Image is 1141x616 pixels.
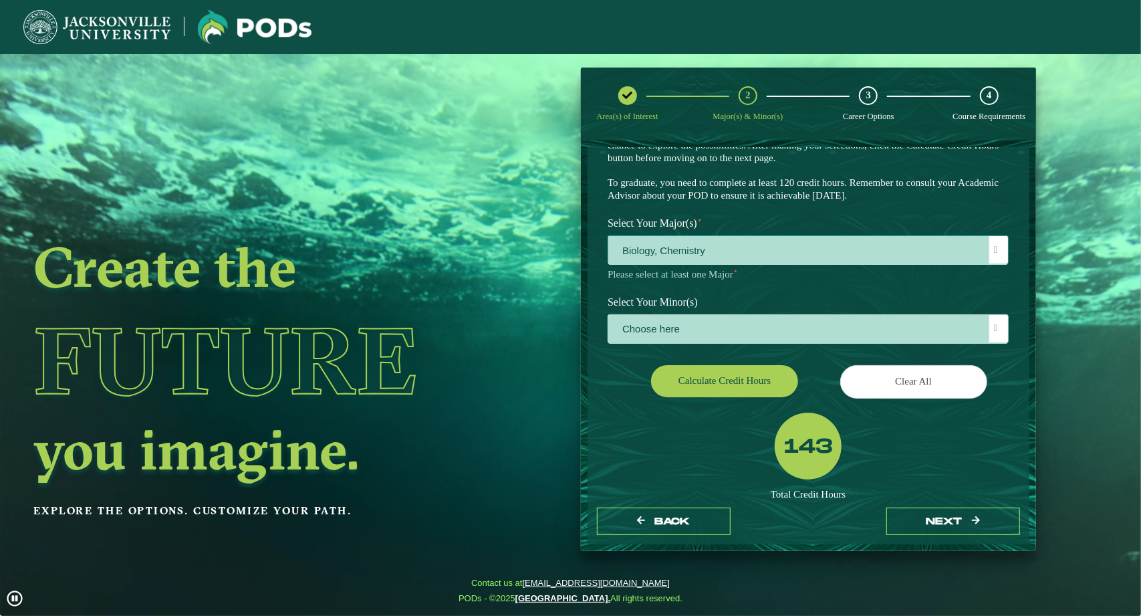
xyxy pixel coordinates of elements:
[598,290,1019,314] label: Select Your Minor(s)
[843,112,894,121] span: Career Options
[745,89,751,102] span: 2
[840,365,987,398] button: Clear All
[784,435,833,460] label: 143
[608,488,1009,501] div: Total Credit Hours
[198,10,311,44] img: Jacksonville University logo
[515,593,611,603] a: [GEOGRAPHIC_DATA].
[33,239,480,295] h2: Create the
[713,112,783,121] span: Major(s) & Minor(s)
[651,365,798,397] button: Calculate credit hours
[459,593,682,604] span: PODs - ©2025 All rights reserved.
[953,112,1025,121] span: Course Requirements
[23,10,170,44] img: Jacksonville University logo
[697,215,703,225] sup: ⋆
[523,578,670,588] a: [EMAIL_ADDRESS][DOMAIN_NAME]
[733,267,738,275] sup: ⋆
[597,508,731,535] button: Back
[33,300,480,421] h1: Future
[608,315,1008,344] span: Choose here
[33,501,480,521] p: Explore the options. Customize your path.
[598,211,1019,236] label: Select Your Major(s)
[886,508,1020,535] button: next
[987,89,992,102] span: 4
[608,236,1008,265] span: Biology, Chemistry
[596,112,658,121] span: Area(s) of Interest
[608,268,1009,281] p: Please select at least one Major
[654,516,690,527] span: Back
[459,578,682,589] span: Contact us at
[866,89,872,102] span: 3
[33,421,480,478] h2: you imagine.
[608,126,1009,202] p: Choose your major(s) and minor(s) in the dropdown windows below to create a POD. This is your cha...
